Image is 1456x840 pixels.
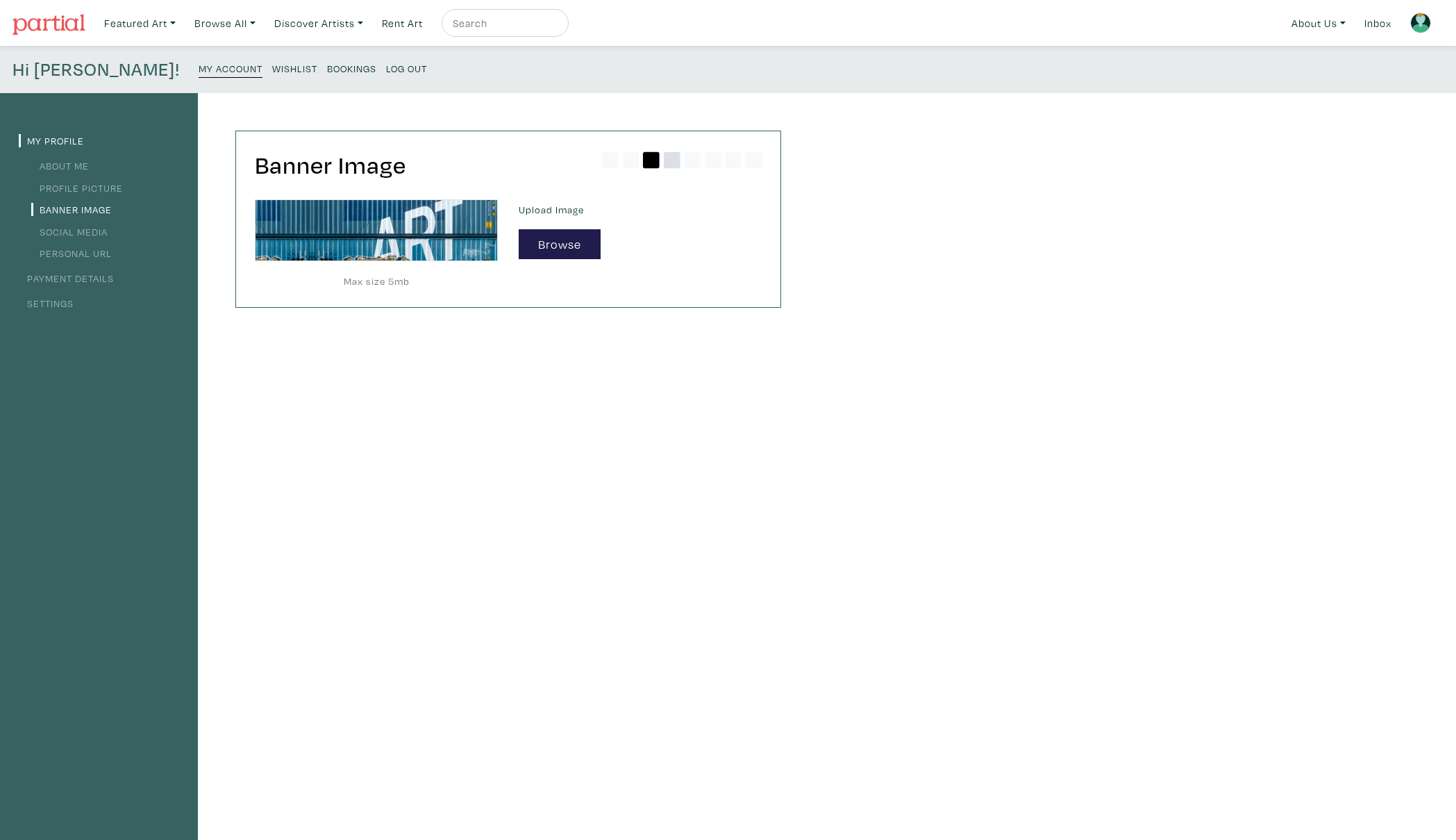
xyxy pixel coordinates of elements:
input: Search [451,15,555,32]
a: My Profile [19,134,84,147]
img: banner.jpg [255,199,498,261]
small: Max size 5mb [255,274,498,289]
small: Wishlist [272,62,317,75]
a: My Account [199,58,262,78]
h2: Banner Image [255,150,762,180]
a: Inbox [1358,9,1398,38]
a: Log Out [386,58,427,77]
a: About Us [1285,9,1352,38]
a: Browse All [188,9,262,38]
a: Wishlist [272,58,317,77]
button: Browse [519,229,601,259]
a: Settings [19,297,74,310]
a: Featured Art [98,9,182,38]
small: Bookings [327,62,376,75]
small: Log Out [386,62,427,75]
h4: Hi [PERSON_NAME]! [12,58,180,81]
a: Bookings [327,58,376,77]
a: Profile Picture [31,181,123,195]
a: Payment Details [19,272,114,285]
a: Banner Image [31,203,112,216]
a: About Me [31,159,89,172]
a: Social Media [31,225,108,238]
label: Upload Image [519,202,584,217]
a: Discover Artists [268,9,369,38]
img: avatar.png [1410,13,1431,33]
a: Personal URL [31,247,112,260]
small: My Account [199,62,262,75]
a: Rent Art [376,9,429,38]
